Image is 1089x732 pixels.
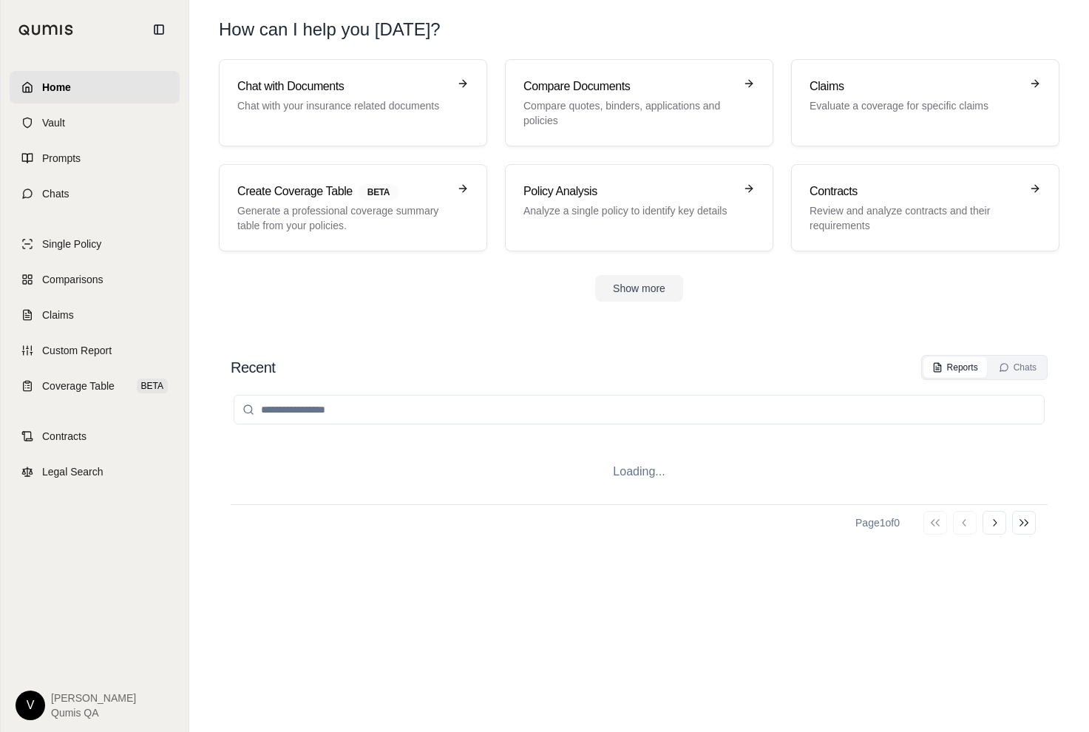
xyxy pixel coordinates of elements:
[523,203,734,218] p: Analyze a single policy to identify key details
[147,18,171,41] button: Collapse sidebar
[10,106,180,139] a: Vault
[10,71,180,104] a: Home
[10,228,180,260] a: Single Policy
[18,24,74,35] img: Qumis Logo
[42,80,71,95] span: Home
[505,59,773,146] a: Compare DocumentsCompare quotes, binders, applications and policies
[791,59,1059,146] a: ClaimsEvaluate a coverage for specific claims
[237,98,448,113] p: Chat with your insurance related documents
[359,184,398,200] span: BETA
[810,98,1020,113] p: Evaluate a coverage for specific claims
[523,98,734,128] p: Compare quotes, binders, applications and policies
[219,164,487,251] a: Create Coverage TableBETAGenerate a professional coverage summary table from your policies.
[42,379,115,393] span: Coverage Table
[810,183,1020,200] h3: Contracts
[10,420,180,453] a: Contracts
[10,455,180,488] a: Legal Search
[595,275,683,302] button: Show more
[219,18,1059,41] h1: How can I help you [DATE]?
[505,164,773,251] a: Policy AnalysisAnalyze a single policy to identify key details
[42,115,65,130] span: Vault
[932,362,978,373] div: Reports
[237,78,448,95] h3: Chat with Documents
[231,357,275,378] h2: Recent
[51,691,136,705] span: [PERSON_NAME]
[10,370,180,402] a: Coverage TableBETA
[10,299,180,331] a: Claims
[42,151,81,166] span: Prompts
[42,308,74,322] span: Claims
[231,439,1048,504] div: Loading...
[237,183,448,200] h3: Create Coverage Table
[219,59,487,146] a: Chat with DocumentsChat with your insurance related documents
[923,357,987,378] button: Reports
[999,362,1037,373] div: Chats
[51,705,136,720] span: Qumis QA
[855,515,900,530] div: Page 1 of 0
[10,334,180,367] a: Custom Report
[990,357,1045,378] button: Chats
[42,186,69,201] span: Chats
[523,183,734,200] h3: Policy Analysis
[42,343,112,358] span: Custom Report
[810,203,1020,233] p: Review and analyze contracts and their requirements
[10,142,180,174] a: Prompts
[42,464,104,479] span: Legal Search
[42,272,103,287] span: Comparisons
[791,164,1059,251] a: ContractsReview and analyze contracts and their requirements
[16,691,45,720] div: V
[42,237,101,251] span: Single Policy
[42,429,86,444] span: Contracts
[10,177,180,210] a: Chats
[523,78,734,95] h3: Compare Documents
[237,203,448,233] p: Generate a professional coverage summary table from your policies.
[810,78,1020,95] h3: Claims
[137,379,168,393] span: BETA
[10,263,180,296] a: Comparisons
